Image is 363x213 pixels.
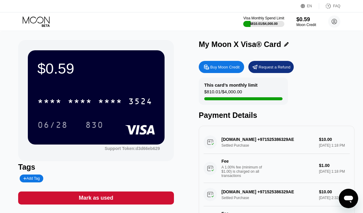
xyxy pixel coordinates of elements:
[243,16,284,27] div: Visa Monthly Spend Limit$810.01/$4,000.00
[339,189,358,208] iframe: Кнопка запуска окна обмена сообщениями
[105,146,160,151] div: Support Token: d3d66eb629
[221,159,264,164] div: Fee
[319,3,340,9] div: FAQ
[18,191,174,205] div: Mark as used
[81,117,108,132] div: 830
[23,176,40,181] div: Add Tag
[38,60,155,77] div: $0.59
[20,175,43,182] div: Add Tag
[296,16,316,27] div: $0.59Moon Credit
[250,22,278,25] div: $810.01 / $4,000.00
[259,65,290,70] div: Request a Refund
[204,154,350,183] div: FeeA 1.00% fee (minimum of $1.00) is charged on all transactions$1.00[DATE] 1:18 PM
[307,4,312,8] div: EN
[85,121,103,131] div: 830
[204,89,242,97] div: $810.01 / $4,000.00
[221,165,267,178] div: A 1.00% fee (minimum of $1.00) is charged on all transactions
[319,169,350,174] div: [DATE] 1:18 PM
[199,40,281,49] div: My Moon X Visa® Card
[18,163,174,171] div: Tags
[333,4,340,8] div: FAQ
[301,3,319,9] div: EN
[243,16,284,20] div: Visa Monthly Spend Limit
[199,61,244,73] div: Buy Moon Credit
[296,23,316,27] div: Moon Credit
[296,16,316,23] div: $0.59
[248,61,294,73] div: Request a Refund
[38,121,68,131] div: 06/28
[199,111,355,120] div: Payment Details
[319,163,350,168] div: $1.00
[105,146,160,151] div: Support Token:d3d66eb629
[204,82,257,88] div: This card’s monthly limit
[79,195,113,201] div: Mark as used
[128,97,152,107] div: 3524
[33,117,72,132] div: 06/28
[210,65,240,70] div: Buy Moon Credit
